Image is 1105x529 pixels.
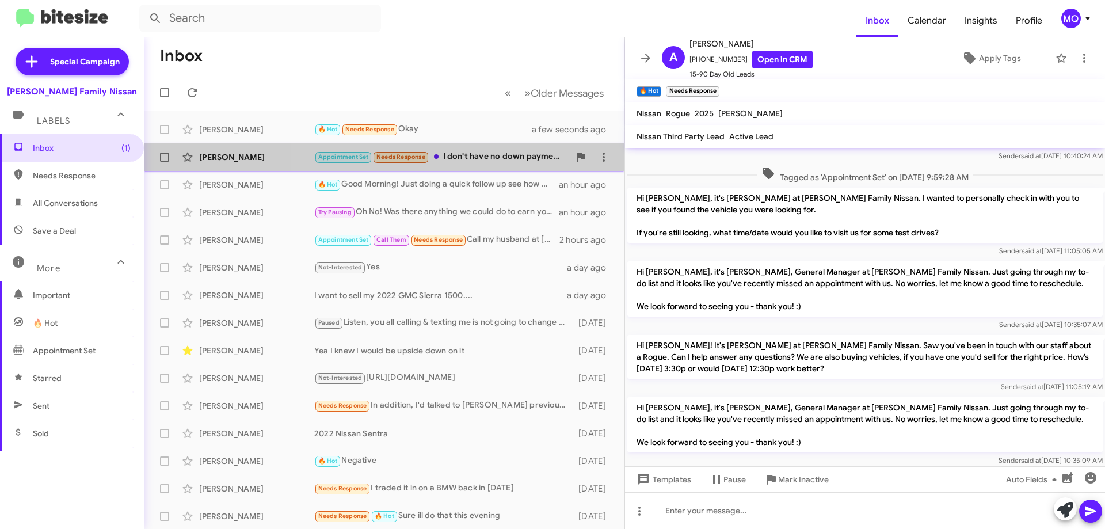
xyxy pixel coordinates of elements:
span: More [37,263,60,273]
div: Okay [314,123,546,136]
span: Needs Response [414,236,463,243]
span: [PHONE_NUMBER] [689,51,813,68]
span: Inbox [33,142,131,154]
small: Needs Response [666,86,719,97]
span: 🔥 Hot [318,181,338,188]
div: [PERSON_NAME] [199,207,314,218]
span: 15-90 Day Old Leads [689,68,813,80]
span: Rogue [666,108,690,119]
div: [DATE] [573,345,615,356]
div: Call my husband at [PHONE_NUMBER] [314,233,559,246]
span: Mark Inactive [778,469,829,490]
div: [PERSON_NAME] [199,400,314,412]
div: In addition, I'd talked to [PERSON_NAME] previously. [314,399,573,412]
div: Oh No! Was there anything we could do to earn your business sooner? [314,205,559,219]
span: said at [1021,151,1041,160]
span: Calendar [898,4,955,37]
span: Nissan [637,108,661,119]
span: Older Messages [531,87,604,100]
span: Sender [DATE] 10:35:09 AM [999,456,1103,465]
span: Appointment Set [318,153,369,161]
span: Not-Interested [318,264,363,271]
button: Auto Fields [997,469,1070,490]
nav: Page navigation example [498,81,611,105]
p: Hi [PERSON_NAME]! It's [PERSON_NAME] at [PERSON_NAME] Family Nissan. Saw you've been in touch wit... [627,335,1103,379]
span: Profile [1007,4,1051,37]
span: 🔥 Hot [33,317,58,329]
span: 🔥 Hot [318,457,338,465]
p: Hi [PERSON_NAME], it's [PERSON_NAME], General Manager at [PERSON_NAME] Family Nissan. Just going ... [627,397,1103,452]
span: « [505,86,511,100]
span: Active Lead [729,131,773,142]
span: said at [1022,246,1042,255]
span: Pause [723,469,746,490]
div: Negative [314,454,573,467]
span: » [524,86,531,100]
button: Mark Inactive [755,469,838,490]
div: [PERSON_NAME] [199,372,314,384]
span: 🔥 Hot [318,125,338,133]
div: [DATE] [573,483,615,494]
div: [PERSON_NAME] [199,345,314,356]
span: Labels [37,116,70,126]
div: [PERSON_NAME] Family Nissan [7,86,137,97]
span: Auto Fields [1006,469,1061,490]
div: [DATE] [573,455,615,467]
span: Nissan Third Party Lead [637,131,725,142]
span: A [669,48,677,67]
input: Search [139,5,381,32]
span: [PERSON_NAME] [718,108,783,119]
span: Sender [DATE] 10:40:24 AM [999,151,1103,160]
div: Yes [314,261,567,274]
span: Save a Deal [33,225,76,237]
a: Open in CRM [752,51,813,68]
div: a day ago [567,262,615,273]
button: Pause [700,469,755,490]
span: 🔥 Hot [375,512,394,520]
div: I want to sell my 2022 GMC Sierra 1500.... [314,290,567,301]
span: Try Pausing [318,208,352,216]
span: Needs Response [318,485,367,492]
div: [PERSON_NAME] [199,455,314,467]
span: Needs Response [318,402,367,409]
div: [URL][DOMAIN_NAME] [314,371,573,385]
a: Insights [955,4,1007,37]
span: Tagged as 'Appointment Set' on [DATE] 9:59:28 AM [757,166,973,183]
span: said at [1021,456,1041,465]
span: (1) [121,142,131,154]
div: [PERSON_NAME] [199,234,314,246]
div: [DATE] [573,428,615,439]
div: 2 hours ago [559,234,615,246]
span: Templates [634,469,691,490]
span: 2025 [695,108,714,119]
div: [PERSON_NAME] [199,179,314,191]
span: Appointment Set [33,345,96,356]
div: [PERSON_NAME] [199,151,314,163]
div: [PERSON_NAME] [199,317,314,329]
div: [PERSON_NAME] [199,511,314,522]
span: Sender [DATE] 11:05:05 AM [999,246,1103,255]
div: I traded it in on a BMW back in [DATE] [314,482,573,495]
span: Sold [33,428,49,439]
span: Needs Response [318,512,367,520]
button: Templates [625,469,700,490]
h1: Inbox [160,47,203,65]
div: [PERSON_NAME] [199,262,314,273]
p: Hi [PERSON_NAME], it's [PERSON_NAME], General Manager at [PERSON_NAME] Family Nissan. Just going ... [627,261,1103,317]
div: 2022 Nissan Sentra [314,428,573,439]
span: Call Them [376,236,406,243]
div: a day ago [567,290,615,301]
span: said at [1023,382,1043,391]
a: Inbox [856,4,898,37]
span: Starred [33,372,62,384]
button: Apply Tags [932,48,1050,68]
span: Sender [DATE] 11:05:19 AM [1001,382,1103,391]
span: Needs Response [33,170,131,181]
div: [PERSON_NAME] [199,290,314,301]
span: Sent [33,400,49,412]
div: an hour ago [559,179,615,191]
span: Needs Response [376,153,425,161]
p: Hi [PERSON_NAME], it's [PERSON_NAME] at [PERSON_NAME] Family Nissan. I wanted to personally check... [627,188,1103,243]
